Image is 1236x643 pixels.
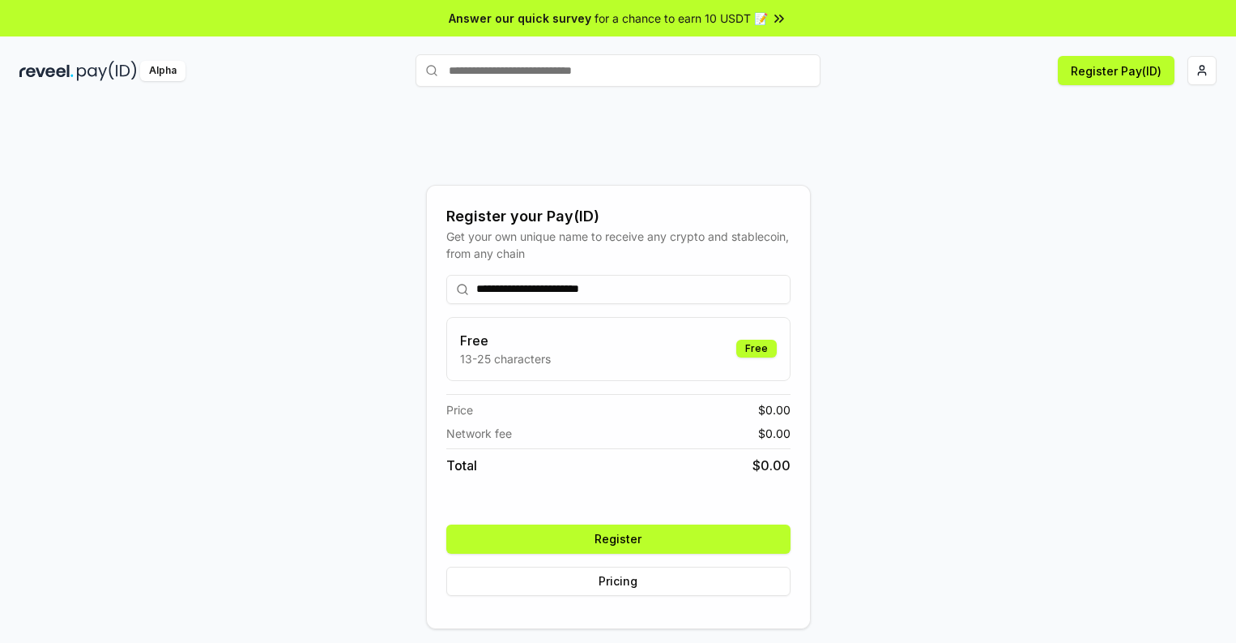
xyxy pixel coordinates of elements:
[446,456,477,475] span: Total
[758,425,791,442] span: $ 0.00
[77,61,137,81] img: pay_id
[446,425,512,442] span: Network fee
[758,401,791,418] span: $ 0.00
[460,350,551,367] p: 13-25 characters
[1058,56,1174,85] button: Register Pay(ID)
[446,525,791,554] button: Register
[449,10,591,27] span: Answer our quick survey
[446,205,791,228] div: Register your Pay(ID)
[19,61,74,81] img: reveel_dark
[736,340,777,358] div: Free
[446,401,473,418] span: Price
[752,456,791,475] span: $ 0.00
[140,61,185,81] div: Alpha
[595,10,768,27] span: for a chance to earn 10 USDT 📝
[446,228,791,262] div: Get your own unique name to receive any crypto and stablecoin, from any chain
[460,331,551,350] h3: Free
[446,567,791,596] button: Pricing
